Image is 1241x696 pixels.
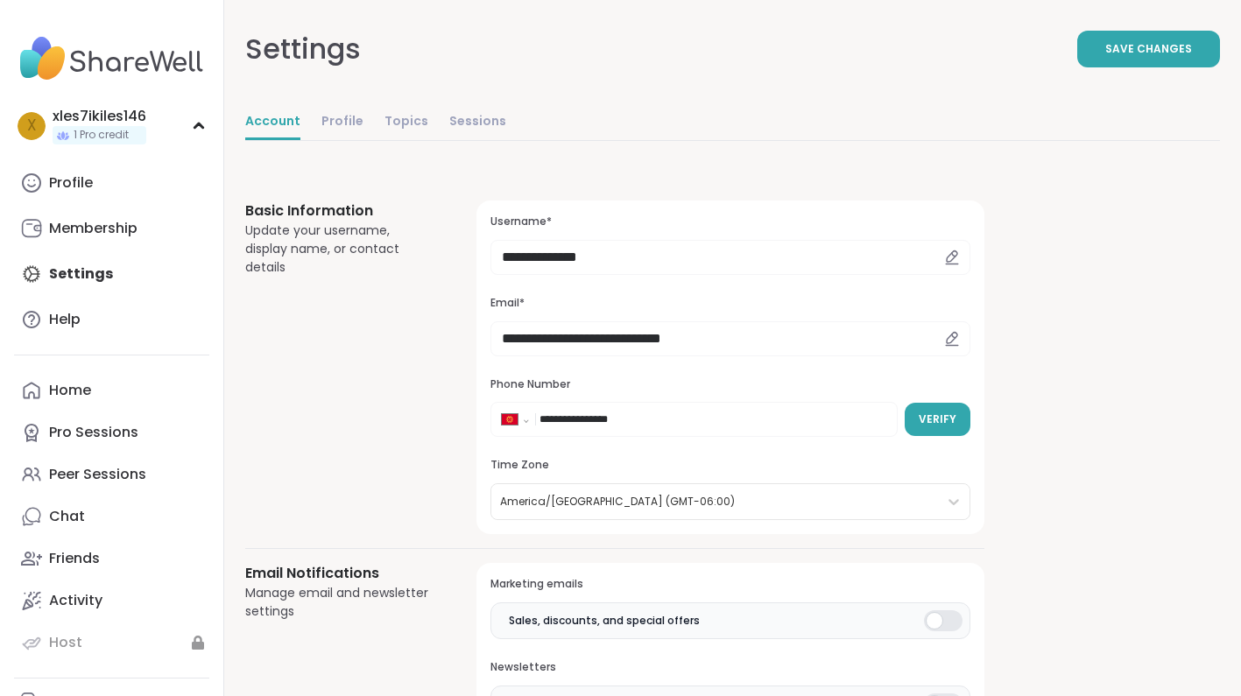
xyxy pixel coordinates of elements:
[1105,41,1192,57] span: Save Changes
[49,549,100,568] div: Friends
[490,577,970,592] h3: Marketing emails
[14,622,209,664] a: Host
[14,496,209,538] a: Chat
[14,580,209,622] a: Activity
[919,411,956,427] span: Verify
[245,28,361,70] div: Settings
[14,453,209,496] a: Peer Sessions
[245,584,434,621] div: Manage email and newsletter settings
[490,296,970,311] h3: Email*
[245,200,434,221] h3: Basic Information
[53,107,146,126] div: xles7ikiles146
[14,28,209,89] img: ShareWell Nav Logo
[14,299,209,341] a: Help
[74,128,129,143] span: 1 Pro credit
[490,377,970,392] h3: Phone Number
[14,538,209,580] a: Friends
[490,458,970,473] h3: Time Zone
[49,173,93,193] div: Profile
[49,633,82,652] div: Host
[321,105,363,140] a: Profile
[49,507,85,526] div: Chat
[14,162,209,204] a: Profile
[49,219,137,238] div: Membership
[49,591,102,610] div: Activity
[905,403,970,436] button: Verify
[49,310,81,329] div: Help
[449,105,506,140] a: Sessions
[27,115,37,137] span: x
[490,214,970,229] h3: Username*
[245,105,300,140] a: Account
[49,465,146,484] div: Peer Sessions
[14,411,209,453] a: Pro Sessions
[245,221,434,277] div: Update your username, display name, or contact details
[490,660,970,675] h3: Newsletters
[509,613,700,629] span: Sales, discounts, and special offers
[384,105,428,140] a: Topics
[49,381,91,400] div: Home
[245,563,434,584] h3: Email Notifications
[14,369,209,411] a: Home
[49,423,138,442] div: Pro Sessions
[14,207,209,250] a: Membership
[1077,31,1220,67] button: Save Changes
